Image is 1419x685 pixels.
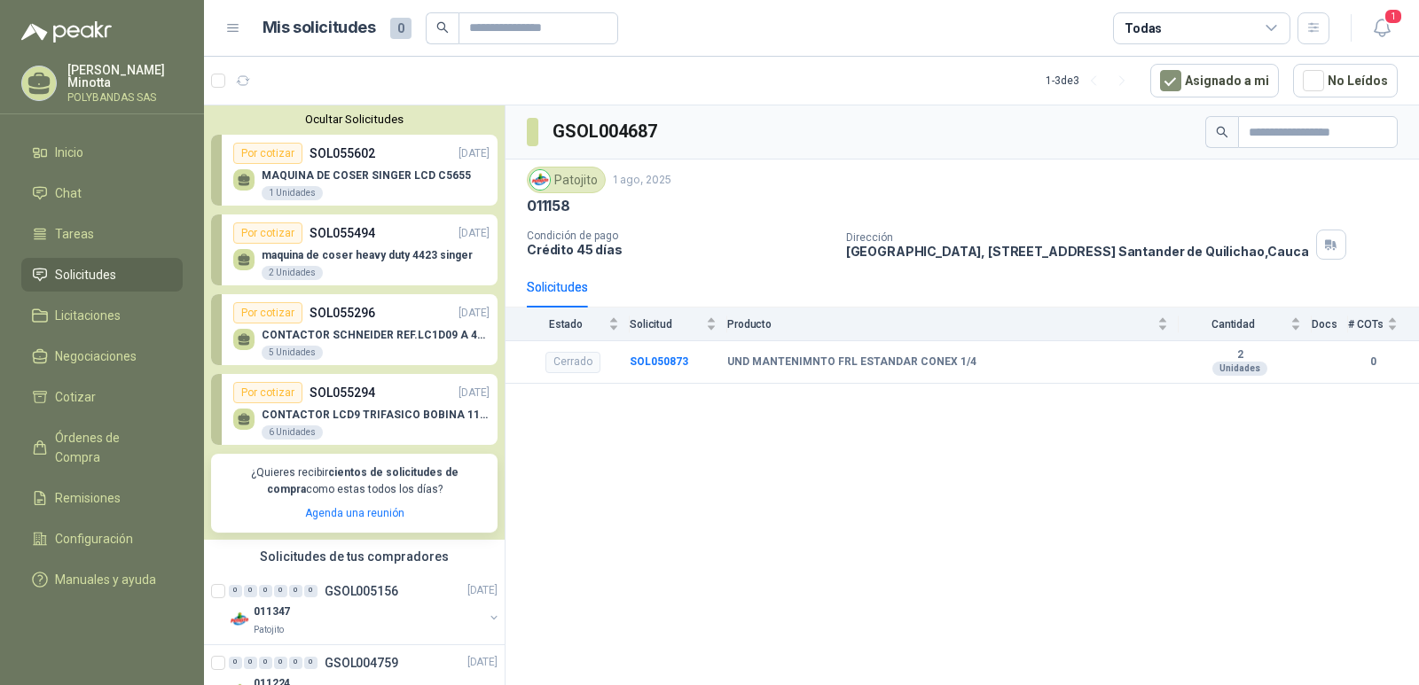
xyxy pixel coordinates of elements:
[1212,362,1267,376] div: Unidades
[630,355,688,368] a: SOL050873
[211,214,498,285] a: Por cotizarSOL055494[DATE] maquina de coser heavy duty 4423 singer2 Unidades
[204,540,505,573] div: Solicitudes de tus compradores
[233,302,302,323] div: Por cotizar
[229,580,501,637] a: 0 0 0 0 0 0 GSOL005156[DATE] Company Logo011347Patojito
[459,385,490,401] p: [DATE]
[527,242,832,257] p: Crédito 45 días
[244,657,257,669] div: 0
[506,307,630,340] th: Estado
[727,307,1179,340] th: Producto
[630,307,727,340] th: Solicitud
[310,303,375,323] p: SOL055296
[21,258,183,292] a: Solicitudes
[262,186,323,200] div: 1 Unidades
[55,224,94,244] span: Tareas
[211,113,498,126] button: Ocultar Solicitudes
[1384,8,1403,25] span: 1
[305,507,404,519] a: Agenda una reunión
[229,585,242,597] div: 0
[1348,318,1384,331] span: # COTs
[21,563,183,596] a: Manuales y ayuda
[55,570,156,589] span: Manuales y ayuda
[262,329,490,341] p: CONTACTOR SCHNEIDER REF.LC1D09 A 440V AC
[1179,318,1287,331] span: Cantidad
[204,105,505,540] div: Ocultar SolicitudesPor cotizarSOL055602[DATE] MAQUINA DE COSER SINGER LCD C56551 UnidadesPor coti...
[527,167,606,193] div: Patojito
[244,585,257,597] div: 0
[262,249,473,261] p: maquina de coser heavy duty 4423 singer
[325,585,398,597] p: GSOL005156
[262,409,490,421] p: CONTACTOR LCD9 TRIFASICO BOBINA 110V VAC
[21,481,183,515] a: Remisiones
[21,299,183,332] a: Licitaciones
[1312,307,1348,340] th: Docs
[527,318,605,331] span: Estado
[254,623,284,637] p: Patojito
[1348,307,1419,340] th: # COTs
[262,266,323,280] div: 2 Unidades
[262,169,471,182] p: MAQUINA DE COSER SINGER LCD C5655
[21,176,183,210] a: Chat
[55,306,121,325] span: Licitaciones
[1046,66,1136,95] div: 1 - 3 de 3
[467,654,498,671] p: [DATE]
[459,305,490,322] p: [DATE]
[67,64,183,89] p: [PERSON_NAME] Minotta
[545,352,600,373] div: Cerrado
[310,144,375,163] p: SOL055602
[233,222,302,244] div: Por cotizar
[21,21,112,43] img: Logo peakr
[55,488,121,508] span: Remisiones
[1179,348,1301,362] b: 2
[274,657,287,669] div: 0
[21,217,183,251] a: Tareas
[553,118,660,145] h3: GSOL004687
[229,657,242,669] div: 0
[67,92,183,103] p: POLYBANDAS SAS
[211,374,498,445] a: Por cotizarSOL055294[DATE] CONTACTOR LCD9 TRIFASICO BOBINA 110V VAC6 Unidades
[259,657,272,669] div: 0
[727,355,976,370] b: UND MANTENIMNTO FRL ESTANDAR CONEX 1/4
[289,585,302,597] div: 0
[21,380,183,414] a: Cotizar
[527,197,570,215] p: 011158
[436,21,449,34] span: search
[21,136,183,169] a: Inicio
[459,145,490,162] p: [DATE]
[55,265,116,284] span: Solicitudes
[55,346,137,366] span: Negociaciones
[21,339,183,373] a: Negociaciones
[1293,64,1398,97] button: No Leídos
[263,15,376,41] h1: Mis solicitudes
[233,143,302,164] div: Por cotizar
[254,603,290,620] p: 011347
[211,135,498,206] a: Por cotizarSOL055602[DATE] MAQUINA DE COSER SINGER LCD C56551 Unidades
[325,657,398,669] p: GSOL004759
[310,383,375,402] p: SOL055294
[1366,12,1398,44] button: 1
[259,585,272,597] div: 0
[233,382,302,403] div: Por cotizar
[390,18,412,39] span: 0
[630,318,702,331] span: Solicitud
[846,231,1309,244] p: Dirección
[459,225,490,242] p: [DATE]
[55,387,96,407] span: Cotizar
[222,464,487,498] p: ¿Quieres recibir como estas todos los días?
[289,657,302,669] div: 0
[530,170,550,190] img: Company Logo
[229,609,250,630] img: Company Logo
[846,244,1309,259] p: [GEOGRAPHIC_DATA], [STREET_ADDRESS] Santander de Quilichao , Cauca
[55,428,166,467] span: Órdenes de Compra
[262,425,323,440] div: 6 Unidades
[1150,64,1279,97] button: Asignado a mi
[727,318,1154,331] span: Producto
[1216,126,1228,138] span: search
[467,582,498,599] p: [DATE]
[267,466,459,495] b: cientos de solicitudes de compra
[1348,354,1398,370] b: 0
[55,529,133,549] span: Configuración
[211,294,498,365] a: Por cotizarSOL055296[DATE] CONTACTOR SCHNEIDER REF.LC1D09 A 440V AC5 Unidades
[310,223,375,243] p: SOL055494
